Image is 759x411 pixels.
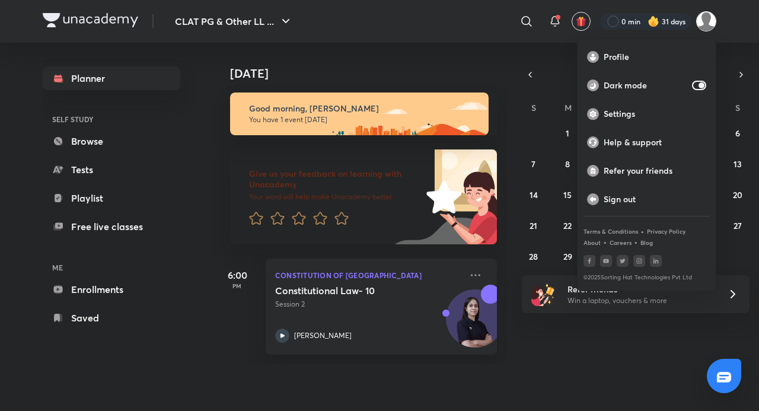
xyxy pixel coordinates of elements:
[578,100,716,128] a: Settings
[583,274,710,281] p: © 2025 Sorting Hat Technologies Pvt Ltd
[583,239,601,246] a: About
[603,237,607,247] div: •
[578,128,716,157] a: Help & support
[604,80,687,91] p: Dark mode
[640,226,645,237] div: •
[647,228,685,235] a: Privacy Policy
[604,165,706,176] p: Refer your friends
[604,194,706,205] p: Sign out
[634,237,638,247] div: •
[604,137,706,148] p: Help & support
[604,109,706,119] p: Settings
[610,239,632,246] a: Careers
[578,43,716,71] a: Profile
[583,228,638,235] a: Terms & Conditions
[640,239,653,246] a: Blog
[578,157,716,185] a: Refer your friends
[604,52,706,62] p: Profile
